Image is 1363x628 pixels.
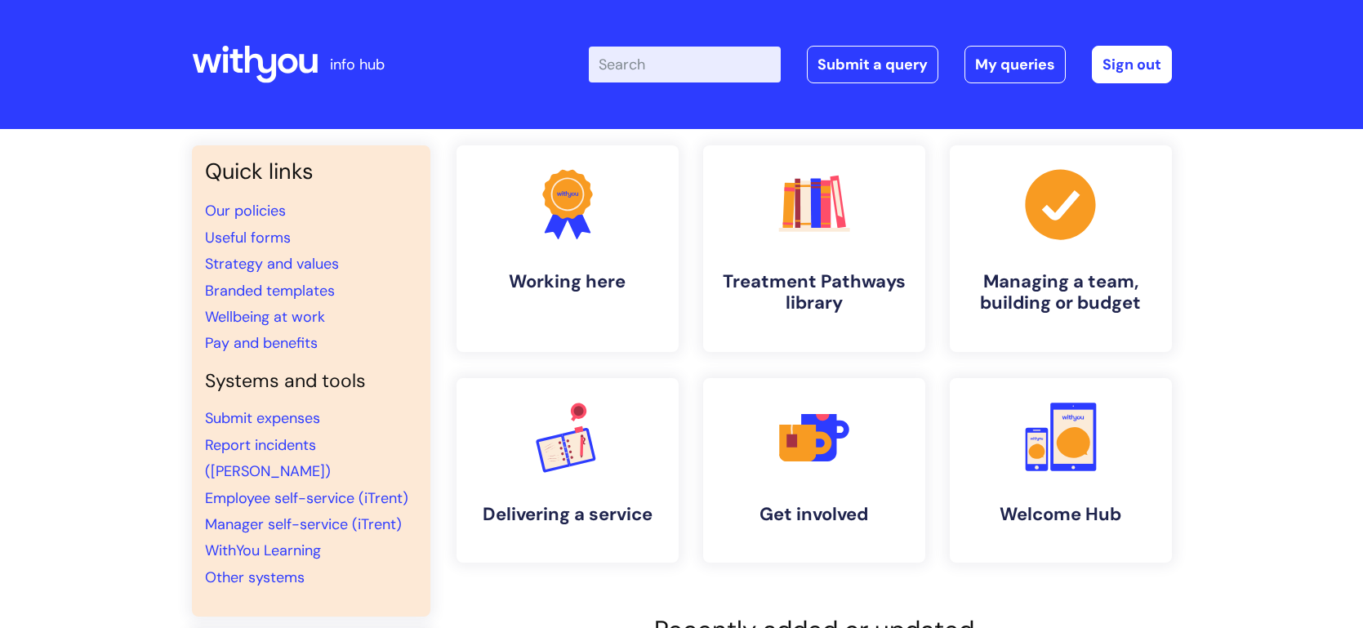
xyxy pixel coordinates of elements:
[963,271,1159,314] h4: Managing a team, building or budget
[716,271,912,314] h4: Treatment Pathways library
[963,504,1159,525] h4: Welcome Hub
[589,46,1172,83] div: | -
[205,333,318,353] a: Pay and benefits
[457,145,679,352] a: Working here
[205,435,331,481] a: Report incidents ([PERSON_NAME])
[205,281,335,301] a: Branded templates
[205,370,417,393] h4: Systems and tools
[807,46,938,83] a: Submit a query
[205,307,325,327] a: Wellbeing at work
[470,504,666,525] h4: Delivering a service
[205,568,305,587] a: Other systems
[589,47,781,82] input: Search
[205,514,402,534] a: Manager self-service (iTrent)
[205,408,320,428] a: Submit expenses
[205,201,286,220] a: Our policies
[205,254,339,274] a: Strategy and values
[716,504,912,525] h4: Get involved
[457,378,679,563] a: Delivering a service
[205,158,417,185] h3: Quick links
[703,145,925,352] a: Treatment Pathways library
[950,378,1172,563] a: Welcome Hub
[205,228,291,247] a: Useful forms
[205,541,321,560] a: WithYou Learning
[330,51,385,78] p: info hub
[950,145,1172,352] a: Managing a team, building or budget
[470,271,666,292] h4: Working here
[1092,46,1172,83] a: Sign out
[964,46,1066,83] a: My queries
[703,378,925,563] a: Get involved
[205,488,408,508] a: Employee self-service (iTrent)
